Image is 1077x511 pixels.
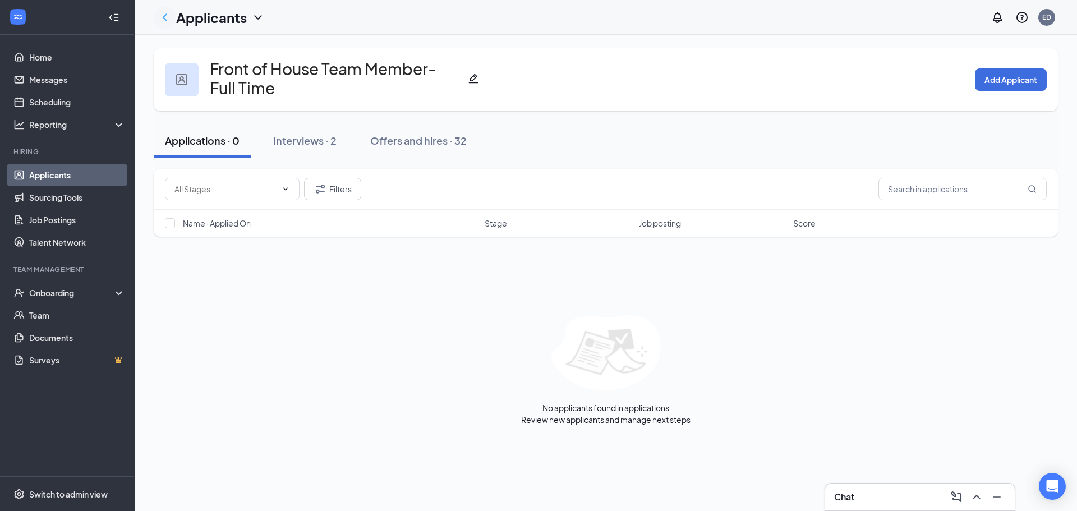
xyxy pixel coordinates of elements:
[990,490,1004,504] svg: Minimize
[29,119,126,130] div: Reporting
[1015,11,1029,24] svg: QuestionInfo
[521,414,691,425] div: Review new applicants and manage next steps
[947,488,965,506] button: ComposeMessage
[13,265,123,274] div: Team Management
[12,11,24,22] svg: WorkstreamLogo
[639,218,681,229] span: Job posting
[29,91,125,113] a: Scheduling
[968,488,986,506] button: ChevronUp
[29,349,125,371] a: SurveysCrown
[370,133,467,148] div: Offers and hires · 32
[13,489,25,500] svg: Settings
[183,218,251,229] span: Name · Applied On
[29,68,125,91] a: Messages
[975,68,1047,91] button: Add Applicant
[304,178,361,200] button: Filter Filters
[251,11,265,24] svg: ChevronDown
[176,8,247,27] h1: Applicants
[1039,473,1066,500] div: Open Intercom Messenger
[210,59,463,98] h3: Front of House Team Member- Full Time
[970,490,983,504] svg: ChevronUp
[878,178,1047,200] input: Search in applications
[29,326,125,349] a: Documents
[542,402,669,414] div: No applicants found in applications
[29,304,125,326] a: Team
[176,74,187,85] img: user icon
[13,119,25,130] svg: Analysis
[991,11,1004,24] svg: Notifications
[281,185,290,194] svg: ChevronDown
[1042,12,1051,22] div: ED
[834,491,854,503] h3: Chat
[29,186,125,209] a: Sourcing Tools
[174,183,277,195] input: All Stages
[29,164,125,186] a: Applicants
[485,218,507,229] span: Stage
[108,12,119,23] svg: Collapse
[1028,185,1037,194] svg: MagnifyingGlass
[29,231,125,254] a: Talent Network
[158,11,172,24] svg: ChevronLeft
[29,489,108,500] div: Switch to admin view
[793,218,816,229] span: Score
[29,46,125,68] a: Home
[13,147,123,156] div: Hiring
[314,182,327,196] svg: Filter
[165,133,240,148] div: Applications · 0
[988,488,1006,506] button: Minimize
[13,287,25,298] svg: UserCheck
[29,287,116,298] div: Onboarding
[950,490,963,504] svg: ComposeMessage
[551,315,661,390] img: empty-state
[29,209,125,231] a: Job Postings
[468,73,479,84] svg: Pencil
[273,133,337,148] div: Interviews · 2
